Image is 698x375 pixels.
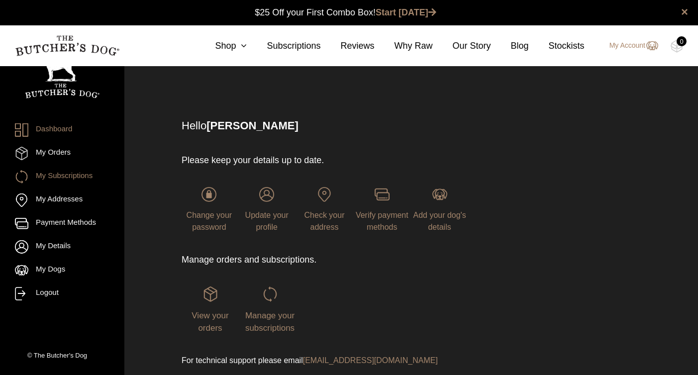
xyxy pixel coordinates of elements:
[15,123,109,137] a: Dashboard
[491,39,529,53] a: Blog
[317,187,332,202] img: login-TBD_Address.png
[599,40,658,52] a: My Account
[354,187,409,231] a: Verify payment methods
[681,6,688,18] a: close
[182,355,467,367] p: For technical support please email
[192,311,228,333] span: View your orders
[303,356,438,365] a: [EMAIL_ADDRESS][DOMAIN_NAME]
[25,51,100,98] img: TBD_Portrait_Logo_White.png
[15,264,109,277] a: My Dogs
[182,187,237,231] a: Change your password
[412,187,467,231] a: Add your dog's details
[245,311,295,333] span: Manage your subscriptions
[413,211,466,231] span: Add your dog's details
[182,154,467,167] p: Please keep your details up to date.
[206,119,299,132] strong: [PERSON_NAME]
[241,286,299,332] a: Manage your subscriptions
[15,287,109,300] a: Logout
[247,39,320,53] a: Subscriptions
[239,187,295,231] a: Update your profile
[203,286,218,301] img: login-TBD_Orders.png
[195,39,247,53] a: Shop
[15,217,109,230] a: Payment Methods
[320,39,374,53] a: Reviews
[297,187,352,231] a: Check your address
[263,286,278,301] img: login-TBD_Subscriptions.png
[375,187,390,202] img: login-TBD_Payments.png
[376,7,436,17] a: Start [DATE]
[375,39,433,53] a: Why Raw
[182,253,467,267] p: Manage orders and subscriptions.
[671,40,683,53] img: TBD_Cart-Empty.png
[356,211,408,231] span: Verify payment methods
[15,147,109,160] a: My Orders
[201,187,216,202] img: login-TBD_Password.png
[433,39,491,53] a: Our Story
[15,193,109,207] a: My Addresses
[529,39,585,53] a: Stockists
[182,286,239,332] a: View your orders
[182,117,628,134] p: Hello
[245,211,289,231] span: Update your profile
[15,170,109,184] a: My Subscriptions
[432,187,447,202] img: login-TBD_Dog.png
[304,211,345,231] span: Check your address
[15,240,109,254] a: My Details
[187,211,232,231] span: Change your password
[259,187,274,202] img: login-TBD_Profile.png
[677,36,687,46] div: 0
